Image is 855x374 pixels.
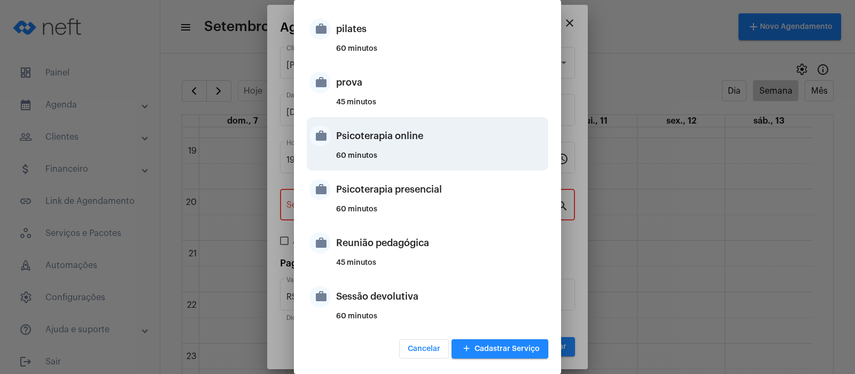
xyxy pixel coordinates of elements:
span: Cadastrar Serviço [460,345,540,353]
mat-icon: work [309,72,331,93]
div: Psicoterapia presencial [336,173,546,205]
div: Sessão devolutiva [336,280,546,312]
mat-icon: work [309,232,331,254]
div: 60 minutos [336,45,546,61]
div: prova [336,66,546,98]
div: 45 minutos [336,259,546,275]
div: pilates [336,13,546,45]
div: Psicoterapia online [336,120,546,152]
mat-icon: work [309,179,331,200]
div: 60 minutos [336,312,546,329]
button: Cadastrar Serviço [452,339,548,358]
mat-icon: work [309,286,331,307]
span: Cancelar [408,345,440,353]
mat-icon: work [309,18,331,40]
button: Cancelar [399,339,449,358]
mat-icon: work [309,125,331,147]
div: 60 minutos [336,152,546,168]
div: 45 minutos [336,98,546,115]
div: Reunião pedagógica [336,227,546,259]
mat-icon: add [460,342,473,356]
div: 60 minutos [336,205,546,222]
